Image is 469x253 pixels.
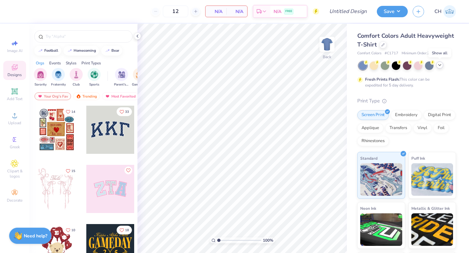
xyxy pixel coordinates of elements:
[66,60,77,66] div: Styles
[443,5,456,18] img: Callie Hawkins
[7,72,22,77] span: Designs
[411,155,425,162] span: Puff Ink
[7,96,22,101] span: Add Text
[428,48,451,58] div: Show all
[8,120,21,126] span: Upload
[73,82,80,87] span: Club
[360,213,402,246] img: Neon Ink
[88,68,101,87] button: filter button
[88,68,101,87] div: filter for Sports
[125,229,129,232] span: 18
[357,123,383,133] div: Applique
[274,8,281,15] span: N/A
[34,68,47,87] div: filter for Sorority
[132,68,147,87] button: filter button
[71,169,75,173] span: 15
[51,82,66,87] span: Fraternity
[365,76,445,88] div: This color can be expedited for 5 day delivery.
[3,168,26,179] span: Clipart & logos
[45,33,128,40] input: Try "Alpha"
[209,8,222,15] span: N/A
[76,94,81,99] img: trending.gif
[105,49,110,53] img: trend_line.gif
[44,49,58,52] div: football
[7,198,22,203] span: Decorate
[70,68,83,87] button: filter button
[285,9,292,14] span: FREE
[357,110,389,120] div: Screen Print
[357,97,456,105] div: Print Type
[230,8,243,15] span: N/A
[114,68,129,87] div: filter for Parent's Weekend
[34,46,61,56] button: football
[35,82,47,87] span: Sorority
[114,82,129,87] span: Parent's Weekend
[64,46,99,56] button: homecoming
[36,60,44,66] div: Orgs
[34,68,47,87] button: filter button
[434,8,442,15] span: CH
[73,92,100,100] div: Trending
[323,54,331,60] div: Back
[263,237,273,243] span: 100 %
[118,71,125,78] img: Parent's Weekend Image
[360,205,376,212] span: Neon Ink
[24,233,47,239] strong: Need help?
[411,213,453,246] img: Metallic & Glitter Ink
[35,92,71,100] div: Your Org's Fav
[411,205,450,212] span: Metallic & Glitter Ink
[360,163,402,196] img: Standard
[117,226,132,234] button: Like
[10,144,20,150] span: Greek
[360,155,377,162] span: Standard
[411,163,453,196] img: Puff Ink
[391,110,422,120] div: Embroidery
[38,49,43,53] img: trend_line.gif
[7,48,22,53] span: Image AI
[163,6,188,17] input: – –
[51,68,66,87] div: filter for Fraternity
[63,226,78,234] button: Like
[320,38,334,51] img: Back
[63,166,78,175] button: Like
[424,110,455,120] div: Digital Print
[111,49,119,52] div: bear
[73,71,80,78] img: Club Image
[377,6,408,17] button: Save
[132,68,147,87] div: filter for Game Day
[117,107,132,116] button: Like
[413,123,432,133] div: Vinyl
[357,136,389,146] div: Rhinestones
[49,60,61,66] div: Events
[71,229,75,232] span: 10
[357,51,381,56] span: Comfort Colors
[63,107,78,116] button: Like
[132,82,147,87] span: Game Day
[51,68,66,87] button: filter button
[37,71,44,78] img: Sorority Image
[125,110,129,113] span: 33
[37,94,43,99] img: most_fav.gif
[101,46,122,56] button: bear
[434,5,456,18] a: CH
[102,92,139,100] div: Most Favorited
[81,60,101,66] div: Print Types
[55,71,62,78] img: Fraternity Image
[433,123,449,133] div: Foil
[89,82,99,87] span: Sports
[71,110,75,113] span: 14
[365,77,400,82] strong: Fresh Prints Flash:
[67,49,72,53] img: trend_line.gif
[385,123,411,133] div: Transfers
[385,51,398,56] span: # C1717
[114,68,129,87] button: filter button
[357,32,454,48] span: Comfort Colors Adult Heavyweight T-Shirt
[105,94,110,99] img: most_fav.gif
[136,71,143,78] img: Game Day Image
[324,5,372,18] input: Untitled Design
[70,68,83,87] div: filter for Club
[74,49,96,52] div: homecoming
[91,71,98,78] img: Sports Image
[124,166,132,174] button: Like
[402,51,434,56] span: Minimum Order: 24 +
